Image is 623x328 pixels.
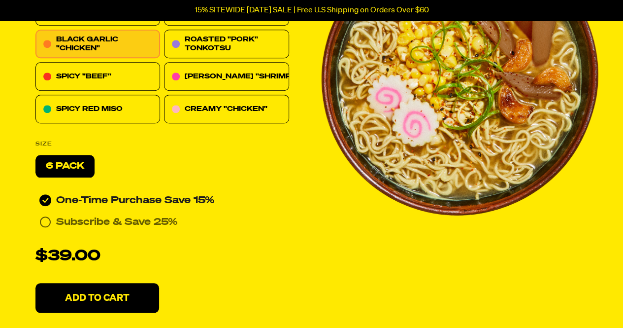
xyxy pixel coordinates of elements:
[56,103,123,115] p: SPICY RED MISO
[56,36,118,52] span: BLACK GARLIC "CHICKEN"
[35,245,100,268] p: $39.00
[172,105,180,113] img: c10dfa8e-creamy-chicken.svg
[185,103,267,115] p: CREAMY "CHICKEN"
[46,162,84,171] span: 6 Pack
[172,73,180,80] img: 0be15cd5-tom-youm-shrimp.svg
[172,40,180,48] img: 57ed4456-roasted-pork-tonkotsu.svg
[65,293,130,303] p: Add To Cart
[43,105,51,113] img: fc2c7a02-spicy-red-miso.svg
[35,30,160,58] div: BLACK GARLIC "CHICKEN"
[35,62,160,91] div: SPICY "BEEF"
[164,62,289,91] div: [PERSON_NAME] "SHRIMP"
[56,71,111,82] p: SPICY "BEEF"
[43,73,51,80] img: 7abd0c97-spicy-beef.svg
[164,30,289,58] div: ROASTED "PORK" TONKOTSU
[56,216,178,228] p: Subscribe & Save 25%
[56,195,215,205] span: One-Time Purchase Save 15%
[195,6,429,15] p: 15% SITEWIDE [DATE] SALE | Free U.S Shipping on Orders Over $60
[164,95,289,123] div: CREAMY "CHICKEN"
[185,36,258,52] span: ROASTED "PORK" TONKOTSU
[43,40,51,48] img: icon-black-garlic-chicken.svg
[35,283,159,313] button: Add To Cart
[35,138,52,150] p: SIZE
[185,71,295,82] p: [PERSON_NAME] "SHRIMP"
[35,95,160,123] div: SPICY RED MISO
